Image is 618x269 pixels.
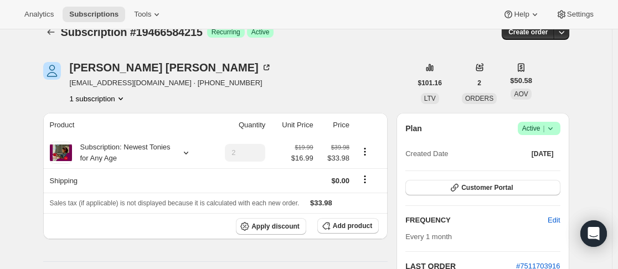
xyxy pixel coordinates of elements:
[580,220,607,247] div: Open Intercom Messenger
[541,211,566,229] button: Edit
[43,168,210,193] th: Shipping
[69,10,119,19] span: Subscriptions
[63,7,125,22] button: Subscriptions
[70,93,126,104] button: Product actions
[514,90,528,98] span: AOV
[236,218,306,235] button: Apply discount
[295,144,313,151] small: $19.99
[543,124,544,133] span: |
[356,146,374,158] button: Product actions
[269,113,316,137] th: Unit Price
[127,7,169,22] button: Tools
[508,28,548,37] span: Create order
[418,79,442,87] span: $101.16
[72,142,172,164] div: Subscription: Newest Tonies for Any Age
[331,144,349,151] small: $39.98
[24,10,54,19] span: Analytics
[477,79,481,87] span: 2
[461,183,513,192] span: Customer Portal
[251,28,270,37] span: Active
[465,95,493,102] span: ORDERS
[567,10,594,19] span: Settings
[331,177,349,185] span: $0.00
[333,221,372,230] span: Add product
[43,113,210,137] th: Product
[496,7,547,22] button: Help
[70,62,272,73] div: [PERSON_NAME] [PERSON_NAME]
[514,10,529,19] span: Help
[471,75,488,91] button: 2
[532,149,554,158] span: [DATE]
[291,153,313,164] span: $16.99
[251,222,300,231] span: Apply discount
[320,153,349,164] span: $33.98
[209,113,269,137] th: Quantity
[212,28,240,37] span: Recurring
[424,95,436,102] span: LTV
[411,75,449,91] button: $101.16
[510,75,532,86] span: $50.58
[317,113,353,137] th: Price
[50,199,300,207] span: Sales tax (if applicable) is not displayed because it is calculated with each new order.
[43,24,59,40] button: Subscriptions
[43,62,61,80] span: Susan Walker
[405,180,560,195] button: Customer Portal
[356,173,374,185] button: Shipping actions
[310,199,332,207] span: $33.98
[548,215,560,226] span: Edit
[525,146,560,162] button: [DATE]
[549,7,600,22] button: Settings
[405,232,452,241] span: Every 1 month
[405,215,548,226] h2: FREQUENCY
[522,123,556,134] span: Active
[134,10,151,19] span: Tools
[70,77,272,89] span: [EMAIL_ADDRESS][DOMAIN_NAME] · [PHONE_NUMBER]
[405,123,422,134] h2: Plan
[502,24,554,40] button: Create order
[18,7,60,22] button: Analytics
[317,218,379,234] button: Add product
[405,148,448,159] span: Created Date
[61,26,203,38] span: Subscription #19466584215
